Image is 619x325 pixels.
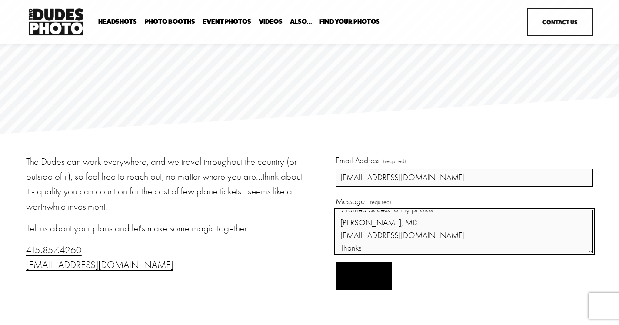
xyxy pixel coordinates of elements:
[26,244,82,256] a: 415.857.4260
[336,262,392,290] button: SubmitSubmit
[290,18,312,26] a: folder dropdown
[203,18,251,26] a: Event Photos
[259,18,283,26] a: Videos
[319,18,380,25] span: Find Your Photos
[145,18,195,26] a: folder dropdown
[26,259,173,271] a: [EMAIL_ADDRESS][DOMAIN_NAME]
[351,272,376,280] span: Submit
[336,154,379,167] span: Email Address
[527,8,593,36] a: Contact Us
[319,18,380,26] a: folder dropdown
[336,195,365,208] span: Message
[336,210,593,253] textarea: Hi, Wanted access to my photos ! [PERSON_NAME], MD [EMAIL_ADDRESS][DOMAIN_NAME]. Thanks
[26,154,307,214] p: The Dudes can work everywhere, and we travel throughout the country (or outside of it), so feel f...
[98,18,137,26] a: folder dropdown
[98,18,137,25] span: Headshots
[145,18,195,25] span: Photo Booths
[383,157,406,166] span: (required)
[290,18,312,25] span: Also...
[26,221,307,236] p: Tell us about your plans and let's make some magic together.
[368,198,391,207] span: (required)
[26,6,86,37] img: Two Dudes Photo | Headshots, Portraits &amp; Photo Booths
